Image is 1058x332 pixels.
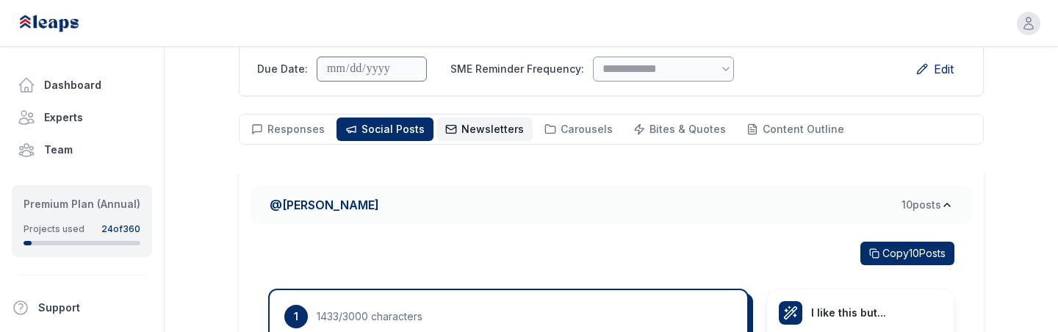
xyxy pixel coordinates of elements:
[625,118,735,141] button: Bites & Quotes
[361,123,425,135] span: Social Posts
[251,186,972,224] button: @[PERSON_NAME]10posts
[536,118,622,141] button: Carousels
[337,118,433,141] button: Social Posts
[934,60,954,78] span: Edit
[101,223,140,235] div: 24 of 360
[649,123,726,135] span: Bites & Quotes
[461,123,524,135] span: Newsletters
[6,293,146,322] button: Support
[12,103,152,132] a: Experts
[904,54,965,84] button: Edit
[242,118,334,141] button: Responses
[24,197,140,212] div: Premium Plan (Annual)
[779,301,942,325] h4: I like this but...
[738,118,853,141] button: Content Outline
[12,71,152,100] a: Dashboard
[284,305,308,328] span: 1
[267,123,325,135] span: Responses
[18,7,112,40] img: Leaps
[24,223,84,235] div: Projects used
[436,118,533,141] button: Newsletters
[902,198,941,212] span: 10 post s
[860,242,954,265] button: Copy10Posts
[317,309,422,324] div: 1433 /3000 characters
[763,123,844,135] span: Content Outline
[882,246,946,261] span: Copy 10 Posts
[12,135,152,165] a: Team
[561,123,613,135] span: Carousels
[450,62,584,76] label: SME Reminder Frequency:
[270,196,379,214] span: @ [PERSON_NAME]
[257,62,308,76] label: Due Date:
